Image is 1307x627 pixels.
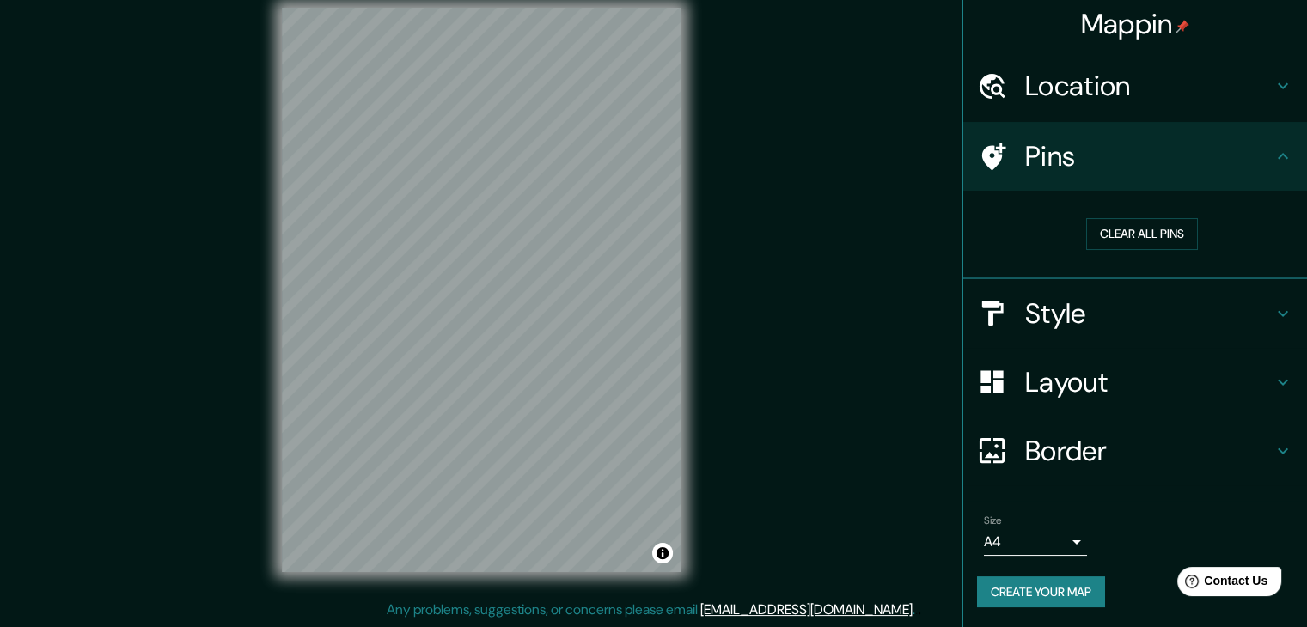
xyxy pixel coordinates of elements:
[1176,20,1189,33] img: pin-icon.png
[963,417,1307,485] div: Border
[387,600,915,620] p: Any problems, suggestions, or concerns please email .
[984,528,1087,556] div: A4
[963,279,1307,348] div: Style
[1025,296,1273,331] h4: Style
[984,513,1002,527] label: Size
[1025,365,1273,399] h4: Layout
[1025,434,1273,468] h4: Border
[1086,218,1198,250] button: Clear all pins
[282,8,681,572] canvas: Map
[1025,139,1273,173] h4: Pins
[963,122,1307,191] div: Pins
[915,600,918,620] div: .
[963,348,1307,417] div: Layout
[1081,7,1190,41] h4: Mappin
[652,543,673,563] button: Toggle attribution
[977,576,1105,608] button: Create your map
[1154,560,1288,608] iframe: Help widget launcher
[963,52,1307,120] div: Location
[918,600,921,620] div: .
[700,600,913,618] a: [EMAIL_ADDRESS][DOMAIN_NAME]
[1025,69,1273,103] h4: Location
